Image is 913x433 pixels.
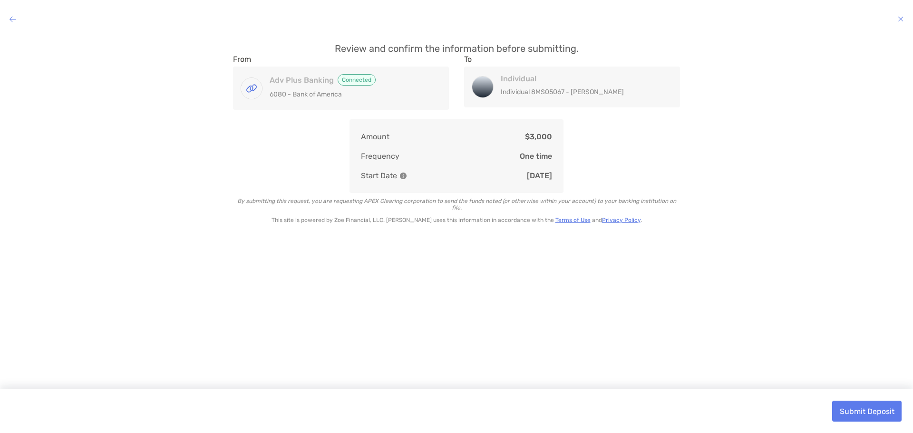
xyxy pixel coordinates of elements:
label: To [464,55,472,64]
img: Adv Plus Banking [241,78,262,99]
p: Individual 8MS05067 - [PERSON_NAME] [501,86,662,98]
a: Privacy Policy [602,217,641,223]
p: Amount [361,131,389,143]
a: Terms of Use [555,217,591,223]
p: This site is powered by Zoe Financial, LLC. [PERSON_NAME] uses this information in accordance wit... [233,217,680,223]
p: Review and confirm the information before submitting. [233,43,680,55]
img: Information Icon [400,173,407,179]
span: Connected [338,74,376,86]
p: $3,000 [525,131,552,143]
p: By submitting this request, you are requesting APEX Clearing corporation to send the funds noted ... [233,198,680,211]
p: 6080 - Bank of America [270,88,431,100]
p: Start Date [361,170,407,182]
p: One time [520,150,552,162]
h4: Individual [501,74,662,83]
h4: Adv Plus Banking [270,74,431,86]
p: [DATE] [527,170,552,182]
img: Individual [472,77,493,97]
label: From [233,55,251,64]
p: Frequency [361,150,399,162]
